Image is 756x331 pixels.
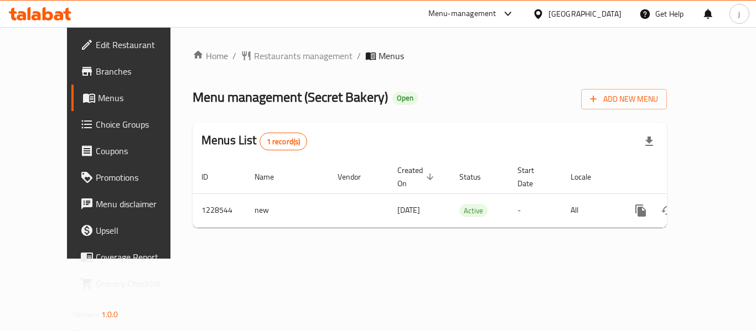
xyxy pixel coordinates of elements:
[357,49,361,62] li: /
[392,93,418,103] span: Open
[517,164,548,190] span: Start Date
[459,170,495,183] span: Status
[548,8,622,20] div: [GEOGRAPHIC_DATA]
[428,7,496,20] div: Menu-management
[71,244,193,270] a: Coverage Report
[392,92,418,105] div: Open
[459,204,488,217] span: Active
[562,193,619,227] td: All
[201,170,222,183] span: ID
[590,92,658,106] span: Add New Menu
[619,160,743,194] th: Actions
[96,277,184,290] span: Grocery Checklist
[193,49,228,62] a: Home
[96,65,184,78] span: Branches
[571,170,605,183] span: Locale
[581,89,667,109] button: Add New Menu
[193,49,667,62] nav: breadcrumb
[71,31,193,58] a: Edit Restaurant
[96,224,184,237] span: Upsell
[636,128,662,155] div: Export file
[628,197,654,224] button: more
[96,144,184,157] span: Coupons
[241,49,353,62] a: Restaurants management
[71,164,193,191] a: Promotions
[232,49,236,62] li: /
[98,91,184,104] span: Menus
[193,193,246,227] td: 1228544
[193,85,388,109] span: Menu management ( Secret Bakery )
[96,38,184,51] span: Edit Restaurant
[71,191,193,217] a: Menu disclaimer
[71,217,193,244] a: Upsell
[509,193,562,227] td: -
[71,138,193,164] a: Coupons
[260,133,308,150] div: Total records count
[338,170,375,183] span: Vendor
[71,85,193,111] a: Menus
[397,203,420,217] span: [DATE]
[96,171,184,184] span: Promotions
[738,8,740,20] span: j
[201,132,307,150] h2: Menus List
[254,49,353,62] span: Restaurants management
[96,118,184,131] span: Choice Groups
[73,307,100,322] span: Version:
[397,164,437,190] span: Created On
[260,136,307,147] span: 1 record(s)
[96,250,184,264] span: Coverage Report
[246,193,329,227] td: new
[193,160,743,228] table: enhanced table
[71,58,193,85] a: Branches
[101,307,118,322] span: 1.0.0
[654,197,681,224] button: Change Status
[71,270,193,297] a: Grocery Checklist
[379,49,404,62] span: Menus
[96,197,184,211] span: Menu disclaimer
[71,111,193,138] a: Choice Groups
[255,170,288,183] span: Name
